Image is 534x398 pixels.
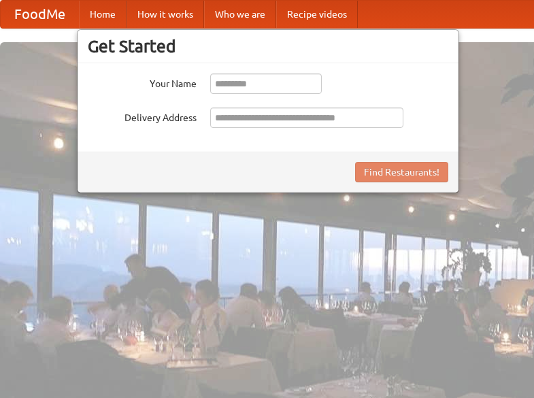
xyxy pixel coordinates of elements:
[204,1,276,28] a: Who we are
[276,1,358,28] a: Recipe videos
[88,36,448,56] h3: Get Started
[79,1,127,28] a: Home
[355,162,448,182] button: Find Restaurants!
[88,73,197,90] label: Your Name
[1,1,79,28] a: FoodMe
[88,107,197,125] label: Delivery Address
[127,1,204,28] a: How it works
